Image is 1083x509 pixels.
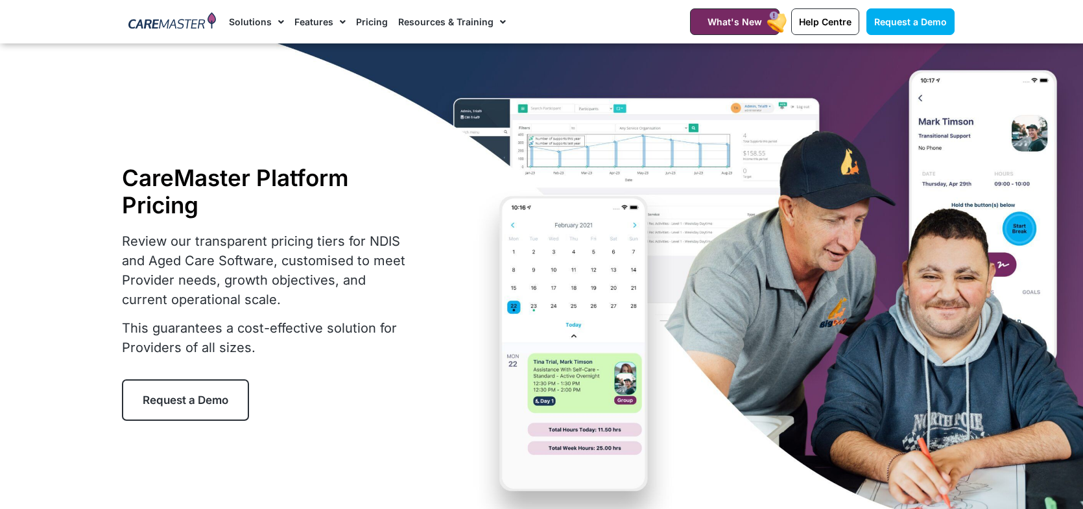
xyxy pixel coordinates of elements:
img: CareMaster Logo [128,12,216,32]
a: Request a Demo [866,8,955,35]
p: This guarantees a cost-effective solution for Providers of all sizes. [122,318,414,357]
span: Help Centre [799,16,851,27]
a: Request a Demo [122,379,249,421]
h1: CareMaster Platform Pricing [122,164,414,219]
span: Request a Demo [874,16,947,27]
span: Request a Demo [143,394,228,407]
a: What's New [690,8,780,35]
a: Help Centre [791,8,859,35]
p: Review our transparent pricing tiers for NDIS and Aged Care Software, customised to meet Provider... [122,231,414,309]
span: What's New [708,16,762,27]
